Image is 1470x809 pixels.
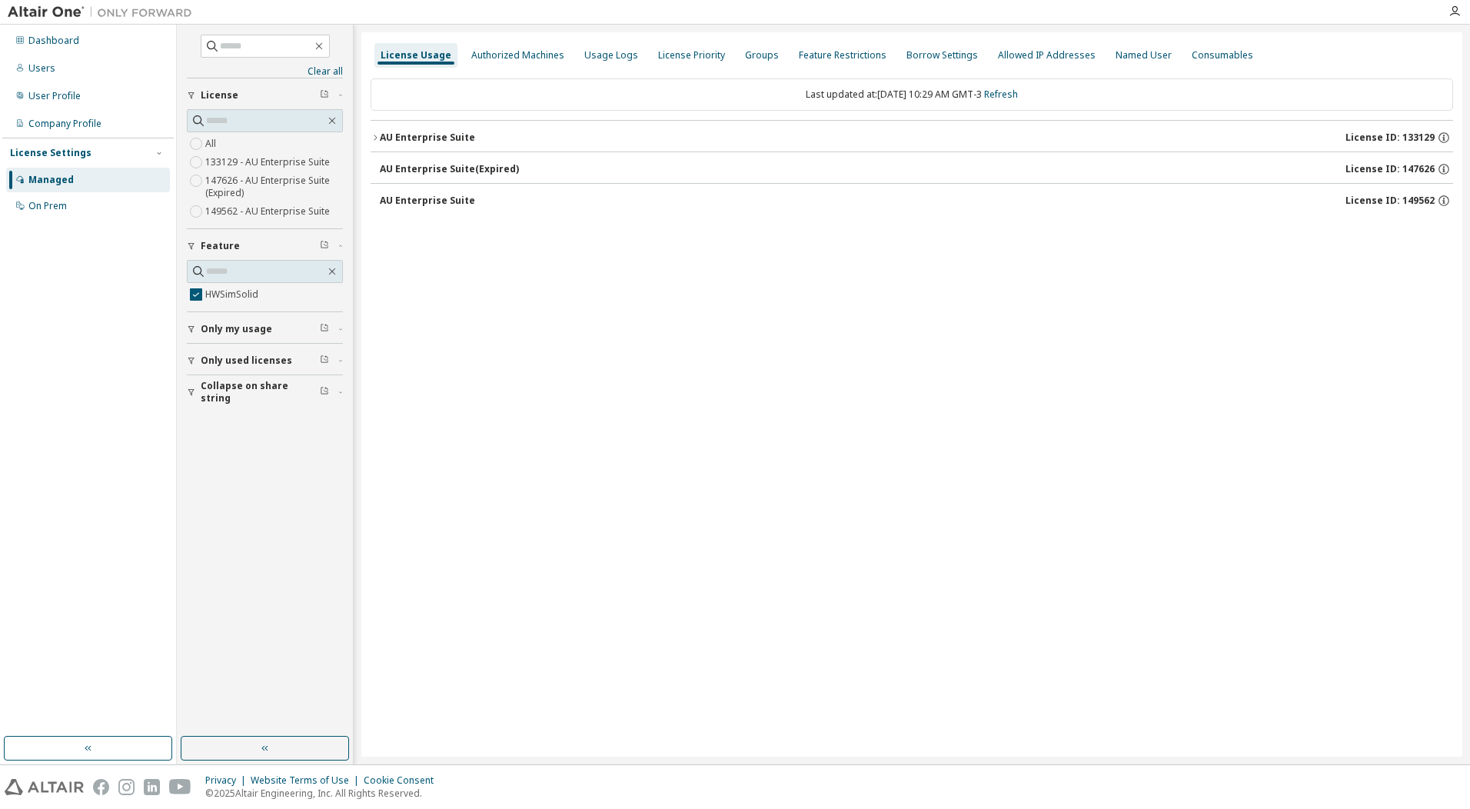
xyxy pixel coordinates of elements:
div: AU Enterprise Suite [380,195,475,207]
span: License [201,89,238,102]
a: Clear all [187,65,343,78]
label: 147626 - AU Enterprise Suite (Expired) [205,171,343,202]
div: Named User [1116,49,1172,62]
button: AU Enterprise Suite(Expired)License ID: 147626 [380,152,1453,186]
button: Collapse on share string [187,375,343,409]
div: License Settings [10,147,91,159]
div: AU Enterprise Suite (Expired) [380,163,519,175]
div: Feature Restrictions [799,49,886,62]
span: Only my usage [201,323,272,335]
div: Usage Logs [584,49,638,62]
p: © 2025 Altair Engineering, Inc. All Rights Reserved. [205,787,443,800]
button: Only used licenses [187,344,343,378]
div: User Profile [28,90,81,102]
div: Website Terms of Use [251,774,364,787]
button: Only my usage [187,312,343,346]
div: Dashboard [28,35,79,47]
label: 149562 - AU Enterprise Suite [205,202,333,221]
img: youtube.svg [169,779,191,795]
div: Consumables [1192,49,1253,62]
span: Feature [201,240,240,252]
button: License [187,78,343,112]
div: Last updated at: [DATE] 10:29 AM GMT-3 [371,78,1453,111]
span: Clear filter [320,89,329,102]
span: Clear filter [320,386,329,398]
span: License ID: 147626 [1345,163,1435,175]
div: Groups [745,49,779,62]
label: All [205,135,219,153]
div: AU Enterprise Suite [380,132,475,144]
a: Refresh [984,88,1018,101]
div: Allowed IP Addresses [998,49,1096,62]
button: Feature [187,229,343,263]
button: AU Enterprise SuiteLicense ID: 133129 [371,121,1453,155]
label: HWSimSolid [205,285,261,304]
div: Cookie Consent [364,774,443,787]
span: License ID: 149562 [1345,195,1435,207]
div: License Priority [658,49,725,62]
div: License Usage [381,49,451,62]
div: Privacy [205,774,251,787]
span: Clear filter [320,323,329,335]
span: Collapse on share string [201,380,320,404]
label: 133129 - AU Enterprise Suite [205,153,333,171]
span: License ID: 133129 [1345,132,1435,144]
img: altair_logo.svg [5,779,84,795]
img: facebook.svg [93,779,109,795]
div: Company Profile [28,118,101,130]
div: Borrow Settings [906,49,978,62]
div: Managed [28,174,74,186]
div: Users [28,62,55,75]
img: linkedin.svg [144,779,160,795]
div: On Prem [28,200,67,212]
img: instagram.svg [118,779,135,795]
span: Only used licenses [201,355,292,367]
img: Altair One [8,5,200,20]
div: Authorized Machines [471,49,564,62]
span: Clear filter [320,355,329,367]
button: AU Enterprise SuiteLicense ID: 149562 [380,184,1453,218]
span: Clear filter [320,240,329,252]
